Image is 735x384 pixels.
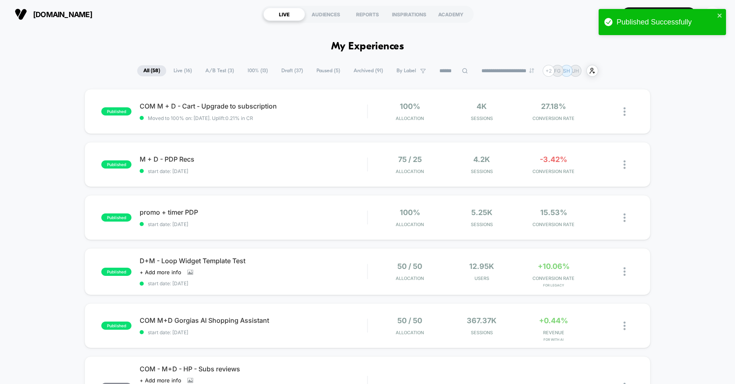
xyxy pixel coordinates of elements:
span: Draft ( 37 ) [275,65,309,76]
span: All ( 58 ) [137,65,166,76]
div: + 2 [543,65,555,77]
span: Users [448,275,516,281]
span: published [101,322,131,330]
span: Sessions [448,330,516,335]
p: SH [563,68,570,74]
span: Sessions [448,115,516,121]
span: [DOMAIN_NAME] [33,10,92,19]
span: 12.95k [469,262,494,271]
span: Allocation [396,169,424,174]
div: REPORTS [347,8,388,21]
span: Allocation [396,330,424,335]
span: M + D - PDP Recs [140,155,367,163]
button: [DOMAIN_NAME] [12,8,95,21]
span: CONVERSION RATE [520,275,588,281]
span: +10.06% [538,262,570,271]
span: 4k [477,102,487,111]
span: start date: [DATE] [140,280,367,286]
span: COM - M+D - HP - Subs reviews [140,365,367,373]
span: 50 / 50 [397,262,422,271]
span: 15.53% [540,208,567,217]
img: close [624,267,626,276]
span: + Add more info [140,269,181,275]
span: start date: [DATE] [140,168,367,174]
span: 5.25k [471,208,492,217]
span: published [101,160,131,169]
p: UH [572,68,579,74]
span: Sessions [448,222,516,227]
img: close [624,213,626,222]
div: INSPIRATIONS [388,8,430,21]
span: +0.44% [539,316,568,325]
span: REVENUE [520,330,588,335]
span: Allocation [396,115,424,121]
p: FG [554,68,561,74]
span: Live ( 16 ) [167,65,198,76]
span: D+M - Loop Widget Template Test [140,257,367,265]
span: CONVERSION RATE [520,222,588,227]
div: ACADEMY [430,8,472,21]
span: COM M + D - Cart - Upgrade to subscription [140,102,367,110]
span: 367.37k [467,316,497,325]
span: -3.42% [540,155,567,164]
span: 100% [400,208,420,217]
div: FG [704,7,720,22]
div: Published Successfully [617,18,715,27]
span: A/B Test ( 3 ) [199,65,240,76]
span: start date: [DATE] [140,221,367,227]
span: COM M+D Gorgias AI Shopping Assistant [140,316,367,324]
span: Archived ( 91 ) [347,65,389,76]
span: By Label [396,68,416,74]
span: CONVERSION RATE [520,169,588,174]
span: 75 / 25 [398,155,422,164]
img: close [624,322,626,330]
div: LIVE [263,8,305,21]
span: + Add more info [140,377,181,384]
button: close [717,12,723,20]
span: 100% ( 13 ) [241,65,274,76]
img: Visually logo [15,8,27,20]
span: Sessions [448,169,516,174]
span: published [101,268,131,276]
span: Allocation [396,275,424,281]
span: Allocation [396,222,424,227]
span: 27.18% [541,102,566,111]
span: 50 / 50 [397,316,422,325]
span: start date: [DATE] [140,329,367,335]
img: close [624,160,626,169]
span: published [101,213,131,222]
span: Paused ( 5 ) [310,65,346,76]
div: AUDIENCES [305,8,347,21]
h1: My Experiences [331,41,404,53]
img: close [624,107,626,116]
span: for Legacy [520,283,588,287]
img: end [529,68,534,73]
button: FG [702,6,723,23]
span: CONVERSION RATE [520,115,588,121]
span: for With AI [520,337,588,342]
span: published [101,107,131,115]
span: 100% [400,102,420,111]
span: promo + timer PDP [140,208,367,216]
span: 4.2k [473,155,490,164]
span: Moved to 100% on: [DATE] . Uplift: 0.21% in CR [148,115,253,121]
